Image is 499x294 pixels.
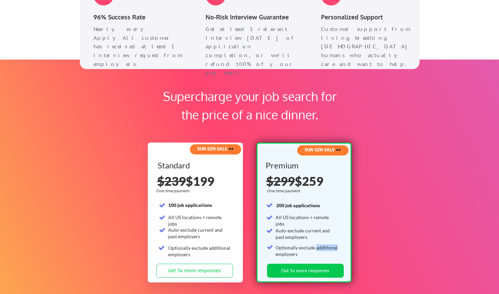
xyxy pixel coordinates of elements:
div: All US locations + remote jobs [275,214,338,227]
div: Optionally exclude additional employers [275,244,338,258]
div: Customer support from living, breathing, [DEMOGRAPHIC_DATA] humans who actually care and want to ... [321,25,413,68]
div: One-time payment [156,188,192,194]
button: Get 3x more responses [156,264,233,278]
div: Supercharge your job search for the price of a nice dinner. [155,87,345,124]
div: Nearly every ApplyAll customer has received at least 1 interview request from employers. [93,25,185,68]
strong: SUN SZN SALE 🕶️ [305,147,341,152]
div: No-Risk Interview Guarantee [206,12,297,22]
div: Premium [266,161,340,169]
strong: 200 job applications [276,202,320,208]
div: Auto-exclude current and past employers [275,227,338,241]
button: Get 5x more responses [267,264,344,278]
div: Auto-exclude current and past employers [168,227,231,240]
s: $299 [266,174,295,189]
div: Personalized Support [321,12,413,22]
strong: 100 job applications [168,202,212,208]
div: Get at least 1 relevant interview [DATE] of application completion, or we'll refund 100% of your ... [206,25,297,77]
div: Optionally exclude additional employers [168,245,231,258]
strong: SUN SZN SALE 🕶️ [197,146,234,151]
s: $239 [157,174,186,189]
div: $199 [157,175,234,187]
div: $259 [266,175,343,187]
div: Standard [158,161,232,169]
div: 96% Success Rate [93,12,185,22]
div: All US locations + remote jobs [168,214,231,227]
